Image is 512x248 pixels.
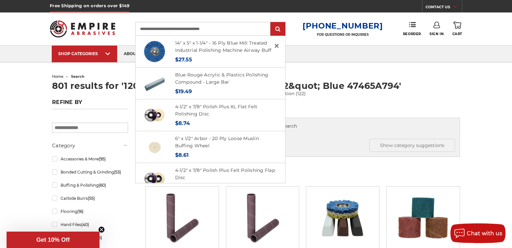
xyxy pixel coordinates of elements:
[302,21,383,31] a: [PHONE_NUMBER]
[143,168,166,190] img: buffing and polishing felt flap disc
[150,123,455,130] div: Did you mean:
[302,32,383,37] p: FOR QUESTIONS OR INQUIRIES
[143,40,166,63] img: 14 inch blue mill treated polishing machine airway buffing wheel
[58,51,111,56] div: SHOP CATEGORIES
[274,39,280,52] span: ×
[71,74,84,79] span: search
[403,22,421,36] a: Reorder
[52,153,128,165] a: Accessories & More
[452,22,462,36] a: Cart
[36,237,70,243] span: Get 10% Off
[150,139,455,152] h5: Categories
[114,170,121,175] span: (53)
[175,167,275,181] a: 4-1/2" x 7/8" Polish Plus Felt Polishing Flap Disc
[88,196,95,201] span: (55)
[175,120,190,126] span: $8.74
[98,226,105,233] button: Close teaser
[271,41,282,51] a: Close
[52,219,128,230] a: Hand Files
[52,99,128,109] h5: Refine by
[99,183,106,188] span: (60)
[426,3,462,12] a: CONTACT US
[52,206,128,217] a: Flooring
[99,156,106,161] span: (95)
[77,209,83,214] span: (16)
[236,191,289,244] img: 1/2" x 6" Spiral Bands Aluminum Oxide
[430,32,444,36] span: Sign In
[52,74,64,79] a: home
[175,88,192,94] span: $19.49
[143,72,166,94] img: Blue rouge polishing compound
[369,139,455,152] button: Show category suggestions
[175,40,272,53] a: 14" x 5" x 1-1/4" - 16 Ply Blue Mill Treated Industrial Polishing Machine Airway Buff
[50,16,115,42] img: Empire Abrasives
[467,230,502,237] span: Chat with us
[7,232,100,248] div: Get 10% OffClose teaser
[52,179,128,191] a: Buffing & Polishing
[175,135,259,149] a: 6" x 1/2" Arbor - 20 Ply Loose Muslin Buffing Wheel
[175,104,258,117] a: 4-1/2" x 7/8" Polish Plus XL Flat Felt Polishing Disc
[52,142,128,150] h5: Category
[403,32,421,36] span: Reorder
[175,152,189,158] span: $8.61
[52,166,128,178] a: Bonded Cutting & Grinding
[81,222,89,227] span: (40)
[397,191,449,244] img: 1/2" x 1/2" Scotch Brite Spiral Band
[175,72,268,85] a: Blue Rouge Acrylic & Plastics Polishing Compound - Large Bar
[450,223,505,243] button: Chat with us
[52,193,128,204] a: Carbide Burrs
[143,104,166,126] img: 4.5 inch extra thick felt disc
[117,46,151,62] a: about us
[452,32,462,36] span: Cart
[52,81,460,90] h1: 801 results for '1200 (Polished) 6&quot; 1&quot; 1/2&quot; Blue 47465A794'
[317,191,369,244] img: 8 inch airway buffing wheel and compound kit for chrome
[175,56,192,63] span: $27.55
[143,136,166,158] img: 6 inch sewn once loose buffing wheel muslin cotton 20 ply
[156,191,208,244] img: 1-1/2" x 6" Spiral Bands Aluminum Oxide
[271,23,284,36] input: Submit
